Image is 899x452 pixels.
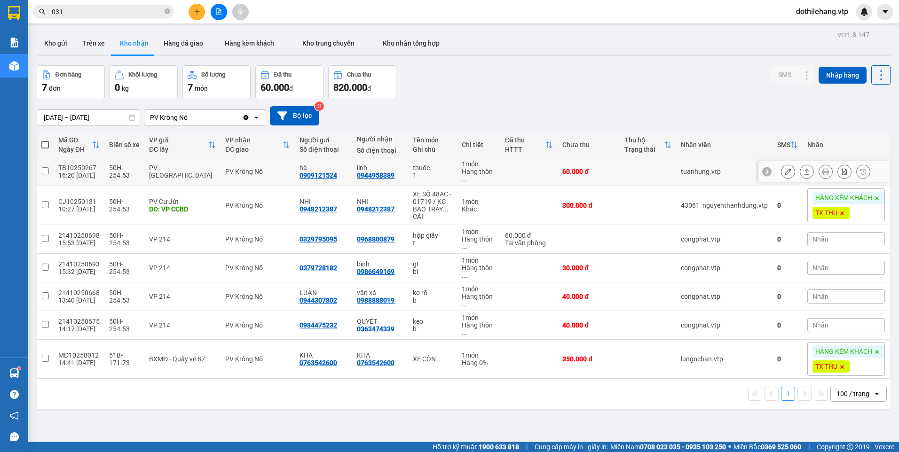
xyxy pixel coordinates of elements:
div: QUYẾT [357,318,403,325]
span: question-circle [10,390,19,399]
span: Hàng kèm khách [225,39,274,47]
div: CJ10250131 [58,198,100,205]
span: ... [462,175,467,183]
div: 50H-254.53 [109,198,140,213]
strong: 1900 633 818 [479,443,519,451]
th: Toggle SortBy [500,132,558,157]
div: 51B-171.73 [109,351,140,366]
div: 0 [777,293,798,300]
div: VP 214 [149,264,216,272]
div: ĐC lấy [149,146,208,153]
div: ko rõ [413,289,453,296]
div: 21410250675 [58,318,100,325]
sup: 3 [315,101,324,111]
div: 0379728182 [300,264,337,272]
div: congphat.vtp [681,321,768,329]
button: Kho gửi [37,32,75,55]
img: icon-new-feature [860,8,868,16]
span: Kho trung chuyển [302,39,355,47]
div: PV Krông Nô [225,202,290,209]
div: 50H-254.53 [109,232,140,247]
div: lungochan.vtp [681,355,768,363]
span: Nhãn [812,321,828,329]
button: Trên xe [75,32,112,55]
span: TX THU [815,362,837,371]
div: PV Krông Nô [225,168,290,175]
div: NHI [300,198,347,205]
div: BXMĐ - Quầy vé 87 [149,355,216,363]
div: Đã thu [505,136,545,144]
div: keo [413,318,453,325]
div: 50H-254.53 [109,164,140,179]
input: Selected PV Krông Nô. [189,113,189,122]
input: Select a date range. [37,110,140,125]
div: 60.000 đ [562,168,615,175]
span: 60.000 [260,82,289,93]
img: warehouse-icon [9,61,19,71]
strong: 0369 525 060 [761,443,801,451]
div: XE CÔN [413,355,453,363]
span: TX THU [815,209,837,217]
svg: open [873,390,881,397]
div: 0 [777,321,798,329]
div: congphat.vtp [681,264,768,272]
span: HÀNG KÈM KHÁCH [815,347,872,356]
span: 7 [42,82,47,93]
div: 0944307802 [300,296,337,304]
button: SMS [771,66,799,83]
span: plus [194,8,200,15]
div: Hàng 0% [462,359,496,366]
img: logo-vxr [8,6,20,20]
span: Nhãn [812,264,828,272]
div: Ghi chú [413,146,453,153]
span: đơn [49,85,61,92]
span: Miền Nam [610,442,726,452]
span: Nơi nhận: [72,65,87,79]
span: đ [289,85,293,92]
div: PV Krông Nô [225,293,290,300]
div: PV Krông Nô [225,235,290,243]
div: Khác [462,205,496,213]
div: 300.000 đ [562,202,615,209]
div: bình [357,260,403,268]
div: 0988888019 [357,296,394,304]
div: KHA [357,351,403,359]
svg: Clear value [242,114,250,121]
th: Toggle SortBy [773,132,803,157]
span: caret-down [881,8,890,16]
span: copyright [847,444,853,450]
span: 0 [115,82,120,93]
div: Hàng thông thường [462,168,496,183]
span: Nhãn [812,293,828,300]
span: notification [10,411,19,420]
div: Số điện thoại [300,146,347,153]
span: đ [367,85,371,92]
div: 0948212387 [357,205,394,213]
span: ... [462,300,467,308]
div: 0948212387 [300,205,337,213]
div: Đơn hàng [55,71,81,78]
div: 1 món [462,351,496,359]
span: món [195,85,208,92]
div: Hàng thông thường [462,264,496,279]
div: 1 món [462,228,496,235]
button: Bộ lọc [270,106,319,125]
div: NHI [357,198,403,205]
button: Chưa thu820.000đ [328,65,396,99]
div: gt [413,260,453,268]
div: VP 214 [149,235,216,243]
div: congphat.vtp [681,235,768,243]
div: 1 món [462,314,496,321]
img: warehouse-icon [9,368,19,378]
div: hộp giấy [413,232,453,239]
div: PV Krông Nô [225,321,290,329]
div: 40.000 đ [562,293,615,300]
div: 43061_nguyenthanhdung.vtp [681,202,768,209]
sup: 1 [18,367,21,370]
div: 1 món [462,160,496,168]
div: 0 [777,264,798,272]
div: DĐ: VP CCBD [149,205,216,213]
svg: open [252,114,260,121]
div: 0329795095 [300,235,337,243]
div: t [413,239,453,247]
